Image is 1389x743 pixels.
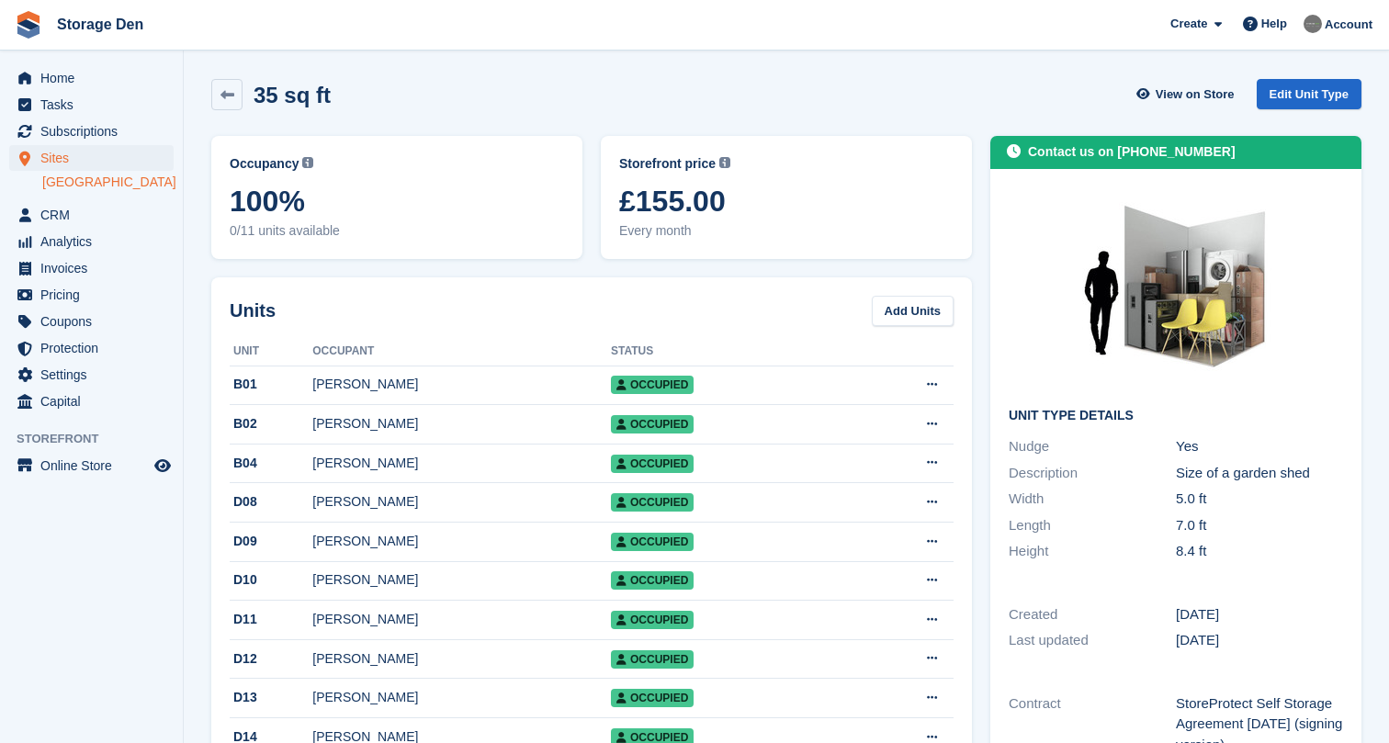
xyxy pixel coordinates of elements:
div: [PERSON_NAME] [312,492,611,512]
h2: Units [230,297,276,324]
a: menu [9,65,174,91]
a: Edit Unit Type [1257,79,1361,109]
div: Created [1009,604,1176,625]
a: Preview store [152,455,174,477]
span: Occupied [611,571,694,590]
div: [PERSON_NAME] [312,610,611,629]
span: Pricing [40,282,151,308]
div: D11 [230,610,312,629]
span: Occupied [611,533,694,551]
img: Brian Barbour [1304,15,1322,33]
a: menu [9,229,174,254]
div: 5.0 ft [1176,489,1343,510]
span: View on Store [1156,85,1235,104]
div: [DATE] [1176,604,1343,625]
a: View on Store [1135,79,1242,109]
a: Storage Den [50,9,151,39]
span: Occupied [611,650,694,669]
div: [PERSON_NAME] [312,688,611,707]
div: [PERSON_NAME] [312,414,611,433]
span: Storefront price [619,154,716,174]
h2: Unit Type details [1009,409,1343,423]
a: menu [9,118,174,144]
a: menu [9,362,174,388]
div: [PERSON_NAME] [312,454,611,473]
div: 8.4 ft [1176,541,1343,562]
div: D08 [230,492,312,512]
img: icon-info-grey-7440780725fd019a000dd9b08b2336e03edf1995a4989e88bcd33f0948082b44.svg [719,157,730,168]
span: CRM [40,202,151,228]
span: Analytics [40,229,151,254]
span: Capital [40,388,151,414]
span: Occupied [611,376,694,394]
a: Add Units [872,296,954,326]
img: 35-sqft-unit.jpg [1038,187,1314,394]
span: Help [1261,15,1287,33]
span: 0/11 units available [230,221,564,241]
img: stora-icon-8386f47178a22dfd0bd8f6a31ec36ba5ce8667c1dd55bd0f319d3a0aa187defe.svg [15,11,42,39]
img: icon-info-grey-7440780725fd019a000dd9b08b2336e03edf1995a4989e88bcd33f0948082b44.svg [302,157,313,168]
a: menu [9,453,174,478]
span: Sites [40,145,151,171]
div: Length [1009,515,1176,536]
span: Create [1170,15,1207,33]
a: menu [9,145,174,171]
div: [DATE] [1176,630,1343,651]
span: Occupied [611,689,694,707]
th: Unit [230,337,312,366]
div: B04 [230,454,312,473]
div: [PERSON_NAME] [312,375,611,394]
div: Description [1009,463,1176,484]
span: Occupied [611,455,694,473]
span: Occupancy [230,154,299,174]
div: Contact us on [PHONE_NUMBER] [1028,142,1236,162]
div: D09 [230,532,312,551]
a: menu [9,282,174,308]
div: [PERSON_NAME] [312,570,611,590]
a: menu [9,255,174,281]
th: Status [611,337,845,366]
span: Occupied [611,611,694,629]
span: Home [40,65,151,91]
span: 100% [230,185,564,218]
a: [GEOGRAPHIC_DATA] [42,174,174,191]
a: menu [9,202,174,228]
div: Last updated [1009,630,1176,651]
span: Occupied [611,415,694,433]
div: B02 [230,414,312,433]
span: Coupons [40,309,151,334]
span: Settings [40,362,151,388]
div: [PERSON_NAME] [312,532,611,551]
div: 7.0 ft [1176,515,1343,536]
h2: 35 sq ft [254,83,331,107]
div: B01 [230,375,312,394]
span: Storefront [17,430,183,448]
div: Yes [1176,436,1343,457]
span: Account [1325,16,1372,34]
div: Size of a garden shed [1176,463,1343,484]
span: Invoices [40,255,151,281]
span: Online Store [40,453,151,478]
div: [PERSON_NAME] [312,649,611,669]
span: Occupied [611,493,694,512]
span: Tasks [40,92,151,118]
div: Nudge [1009,436,1176,457]
span: £155.00 [619,185,954,218]
div: D12 [230,649,312,669]
a: menu [9,309,174,334]
div: Height [1009,541,1176,562]
a: menu [9,335,174,361]
th: Occupant [312,337,611,366]
div: D10 [230,570,312,590]
div: Width [1009,489,1176,510]
div: D13 [230,688,312,707]
a: menu [9,388,174,414]
span: Subscriptions [40,118,151,144]
span: Every month [619,221,954,241]
a: menu [9,92,174,118]
span: Protection [40,335,151,361]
